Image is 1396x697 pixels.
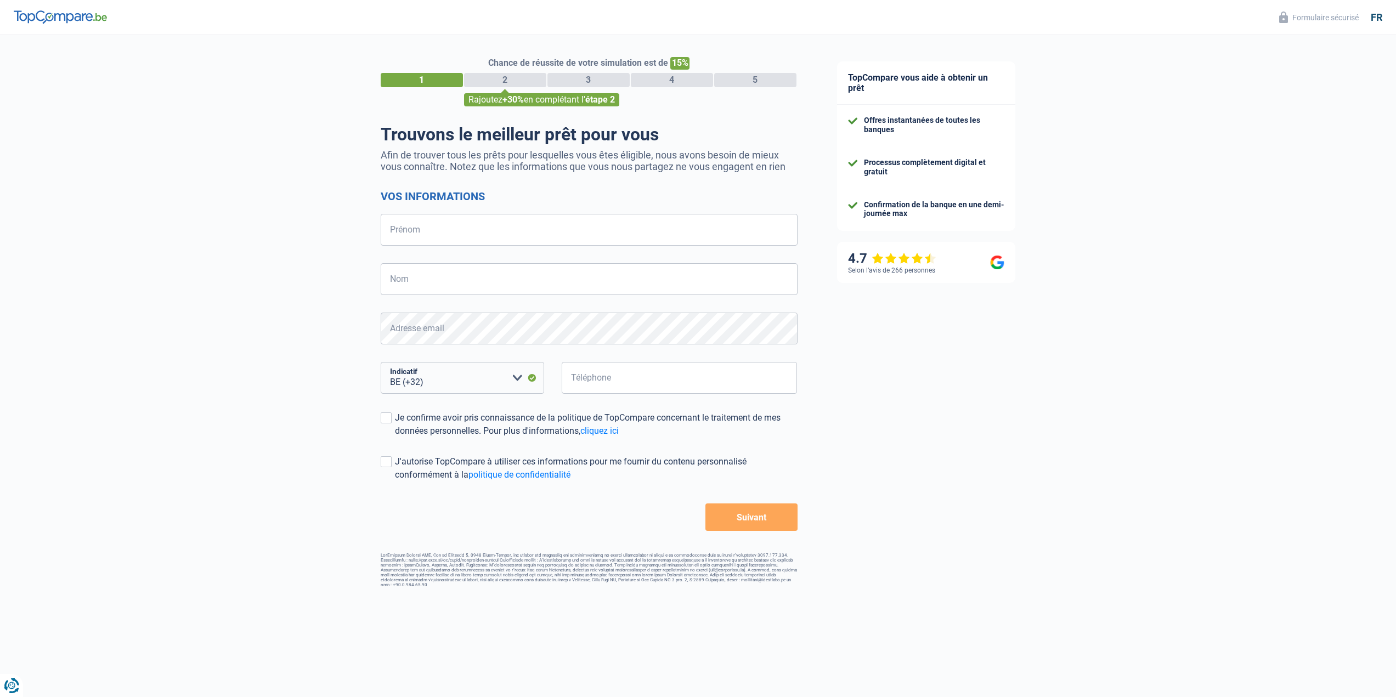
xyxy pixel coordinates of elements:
div: Selon l’avis de 266 personnes [848,267,935,274]
div: Offres instantanées de toutes les banques [864,116,1004,134]
div: TopCompare vous aide à obtenir un prêt [837,61,1015,105]
a: politique de confidentialité [468,469,570,480]
div: 4.7 [848,251,936,267]
div: 5 [714,73,796,87]
button: Suivant [705,503,797,531]
p: Afin de trouver tous les prêts pour lesquelles vous êtes éligible, nous avons besoin de mieux vou... [381,149,798,172]
div: 4 [631,73,713,87]
h1: Trouvons le meilleur prêt pour vous [381,124,798,145]
footer: LorEmipsum Dolorsi AME, Con ad Elitsedd 5, 0948 Eiusm-Tempor, inc utlabor etd magnaaliq eni admin... [381,553,798,587]
span: 15% [670,57,689,70]
div: 2 [464,73,546,87]
div: fr [1371,12,1382,24]
div: Rajoutez en complétant l' [464,93,619,106]
div: J'autorise TopCompare à utiliser ces informations pour me fournir du contenu personnalisé conform... [395,455,798,481]
span: +30% [502,94,524,105]
img: TopCompare Logo [14,10,107,24]
span: Chance de réussite de votre simulation est de [488,58,668,68]
button: Formulaire sécurisé [1273,8,1365,26]
div: 1 [381,73,463,87]
span: étape 2 [585,94,615,105]
input: 401020304 [562,362,798,394]
h2: Vos informations [381,190,798,203]
div: Processus complètement digital et gratuit [864,158,1004,177]
div: Je confirme avoir pris connaissance de la politique de TopCompare concernant le traitement de mes... [395,411,798,438]
div: 3 [547,73,630,87]
a: cliquez ici [580,426,619,436]
div: Confirmation de la banque en une demi-journée max [864,200,1004,219]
